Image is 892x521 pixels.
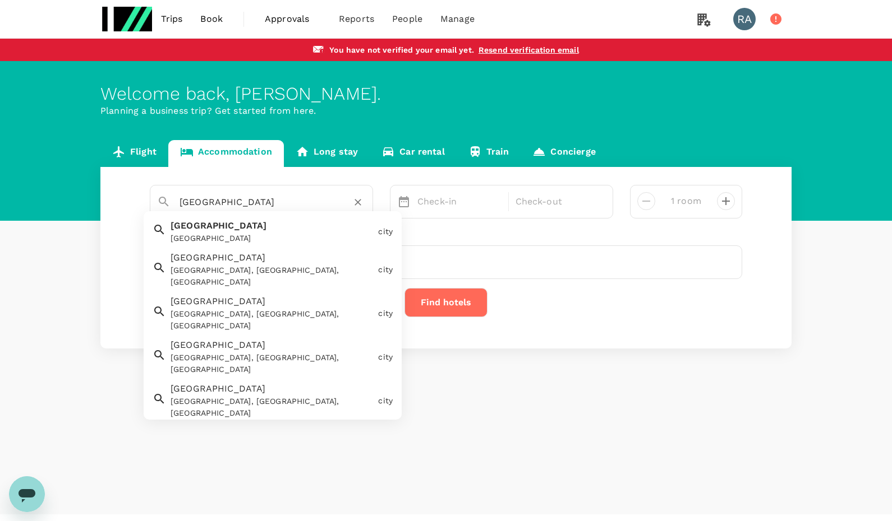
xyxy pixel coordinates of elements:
button: Close [365,201,367,203]
div: city [378,226,393,238]
div: city [378,395,393,407]
a: Resend verification email [479,45,579,54]
a: Train [457,140,521,167]
div: [GEOGRAPHIC_DATA], [GEOGRAPHIC_DATA], [GEOGRAPHIC_DATA] [171,308,374,332]
span: Book [200,12,223,26]
span: [GEOGRAPHIC_DATA] [171,296,266,306]
button: Find hotels [404,288,488,317]
div: city [378,308,393,319]
div: [GEOGRAPHIC_DATA], [GEOGRAPHIC_DATA], [GEOGRAPHIC_DATA] [171,264,374,288]
button: decrease [717,192,735,210]
div: [GEOGRAPHIC_DATA] [171,232,374,244]
iframe: Button to launch messaging window [9,476,45,512]
div: Travellers [150,227,742,241]
p: Check-out [516,195,600,208]
p: Check-in [417,195,502,208]
a: Long stay [284,140,370,167]
span: [GEOGRAPHIC_DATA] [171,252,266,263]
img: Regina Test [100,7,152,31]
input: Add rooms [664,192,708,210]
div: city [378,351,393,363]
span: [GEOGRAPHIC_DATA] [171,383,266,394]
span: Trips [161,12,183,26]
div: [GEOGRAPHIC_DATA], [GEOGRAPHIC_DATA], [GEOGRAPHIC_DATA] [171,352,374,375]
div: [GEOGRAPHIC_DATA], [GEOGRAPHIC_DATA], [GEOGRAPHIC_DATA] [171,396,374,419]
span: [GEOGRAPHIC_DATA] [171,220,267,231]
span: You have not verified your email yet . [329,45,474,54]
span: Manage [440,12,475,26]
div: Welcome back , [PERSON_NAME] . [100,83,792,104]
p: Planning a business trip? Get started from here. [100,104,792,118]
a: Car rental [370,140,457,167]
span: People [392,12,422,26]
a: Concierge [521,140,607,167]
span: [GEOGRAPHIC_DATA] [171,339,266,350]
div: RA [733,8,756,30]
input: Search cities, hotels, work locations [180,193,334,211]
span: Approvals [265,12,321,26]
img: email-alert [313,46,325,54]
a: Accommodation [168,140,284,167]
button: Clear [350,194,366,210]
span: Reports [339,12,374,26]
div: city [378,264,393,276]
a: Flight [100,140,168,167]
